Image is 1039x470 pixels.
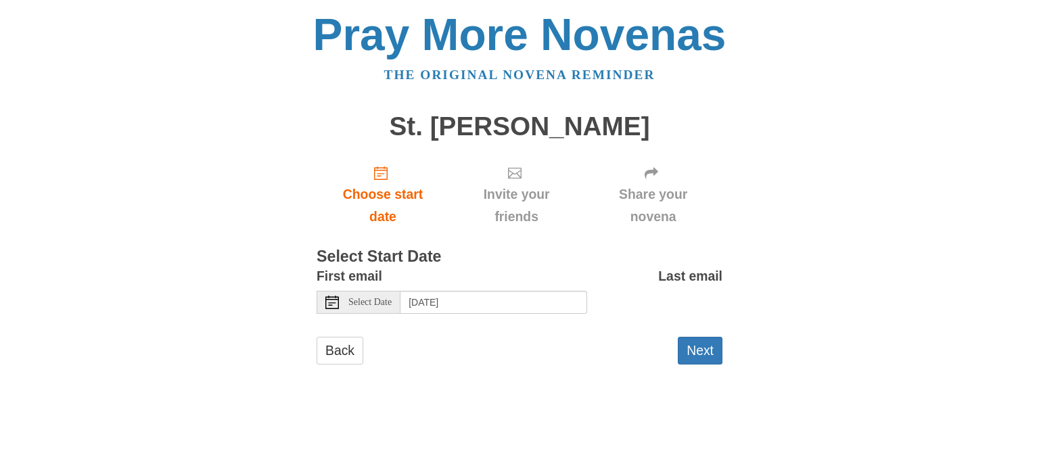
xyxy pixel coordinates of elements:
[678,337,722,365] button: Next
[317,265,382,287] label: First email
[449,154,584,235] div: Click "Next" to confirm your start date first.
[313,9,726,60] a: Pray More Novenas
[597,183,709,228] span: Share your novena
[463,183,570,228] span: Invite your friends
[317,154,449,235] a: Choose start date
[584,154,722,235] div: Click "Next" to confirm your start date first.
[317,337,363,365] a: Back
[384,68,655,82] a: The original novena reminder
[317,248,722,266] h3: Select Start Date
[348,298,392,307] span: Select Date
[317,112,722,141] h1: St. [PERSON_NAME]
[658,265,722,287] label: Last email
[330,183,436,228] span: Choose start date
